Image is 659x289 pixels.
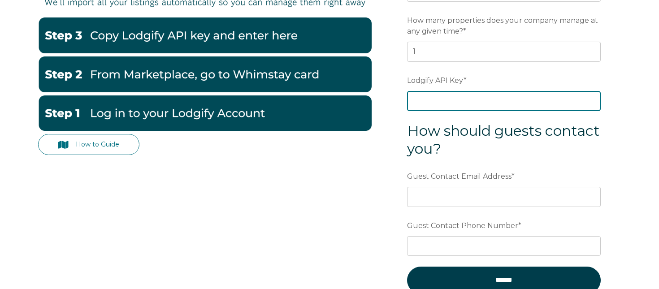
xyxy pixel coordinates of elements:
span: Guest Contact Phone Number [407,219,518,233]
img: Lodgify2 [38,56,372,92]
span: How many properties does your company manage at any given time? [407,13,598,38]
span: Guest Contact Email Address [407,169,512,183]
a: How to Guide [38,134,139,155]
img: Lodgify1 [38,95,372,131]
img: Lodgify3 [38,17,372,53]
span: How should guests contact you? [407,122,600,157]
span: Lodgify API Key [407,73,464,87]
